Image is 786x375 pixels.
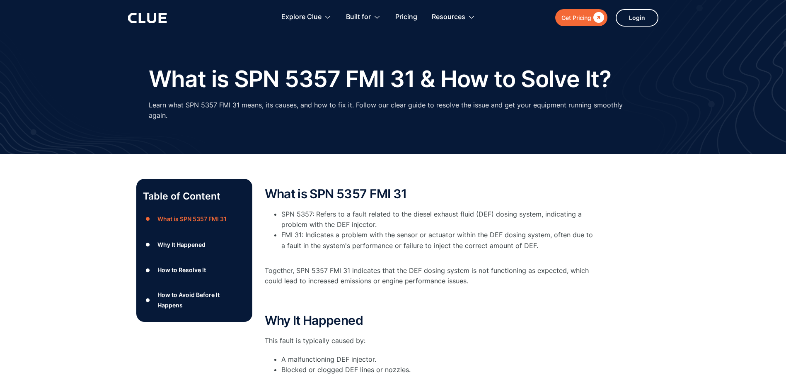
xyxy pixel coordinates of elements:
[265,295,596,305] p: ‍
[281,230,596,261] li: FMI 31: Indicates a problem with the sensor or actuator within the DEF dosing system, often due t...
[149,100,638,121] p: Learn what SPN 5357 FMI 31 means, its causes, and how to fix it. Follow our clear guide to resolv...
[561,12,591,23] div: Get Pricing
[143,290,246,310] a: ●How to Avoid Before It Happens
[143,264,153,276] div: ●
[281,4,322,30] div: Explore Clue
[157,239,206,250] div: Why It Happened
[281,4,331,30] div: Explore Clue
[143,213,153,225] div: ●
[346,4,371,30] div: Built for
[157,290,245,310] div: How to Avoid Before It Happens
[346,4,381,30] div: Built for
[555,9,607,26] a: Get Pricing
[265,187,596,201] h2: What is SPN 5357 FMI 31
[143,239,153,251] div: ●
[281,209,596,230] li: SPN 5357: Refers to a fault related to the diesel exhaust fluid (DEF) dosing system, indicating a...
[143,264,246,276] a: ●How to Resolve It
[143,239,246,251] a: ●Why It Happened
[143,294,153,306] div: ●
[149,66,612,92] h1: What is SPN 5357 FMI 31 & How to Solve It?
[432,4,465,30] div: Resources
[265,265,596,286] p: Together, SPN 5357 FMI 31 indicates that the DEF dosing system is not functioning as expected, wh...
[616,9,658,27] a: Login
[432,4,475,30] div: Resources
[591,12,604,23] div: 
[157,265,206,275] div: How to Resolve It
[143,190,246,203] p: Table of Content
[281,365,596,375] li: Blocked or clogged DEF lines or nozzles.
[265,314,596,327] h2: Why It Happened
[281,354,596,365] li: A malfunctioning DEF injector.
[157,214,227,224] div: What is SPN 5357 FMI 31
[395,4,417,30] a: Pricing
[265,336,596,346] p: This fault is typically caused by:
[143,213,246,225] a: ●What is SPN 5357 FMI 31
